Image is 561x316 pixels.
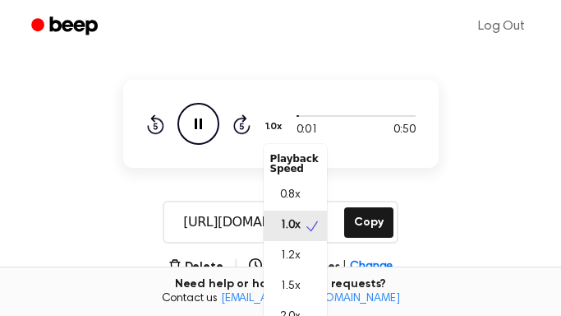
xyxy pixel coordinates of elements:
span: 1.2x [280,248,301,265]
div: Playback Speed [264,147,327,180]
button: 1.0x [264,113,288,141]
span: 1.0x [280,217,301,235]
span: 0.8x [280,187,301,204]
span: 1.5x [280,278,301,295]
